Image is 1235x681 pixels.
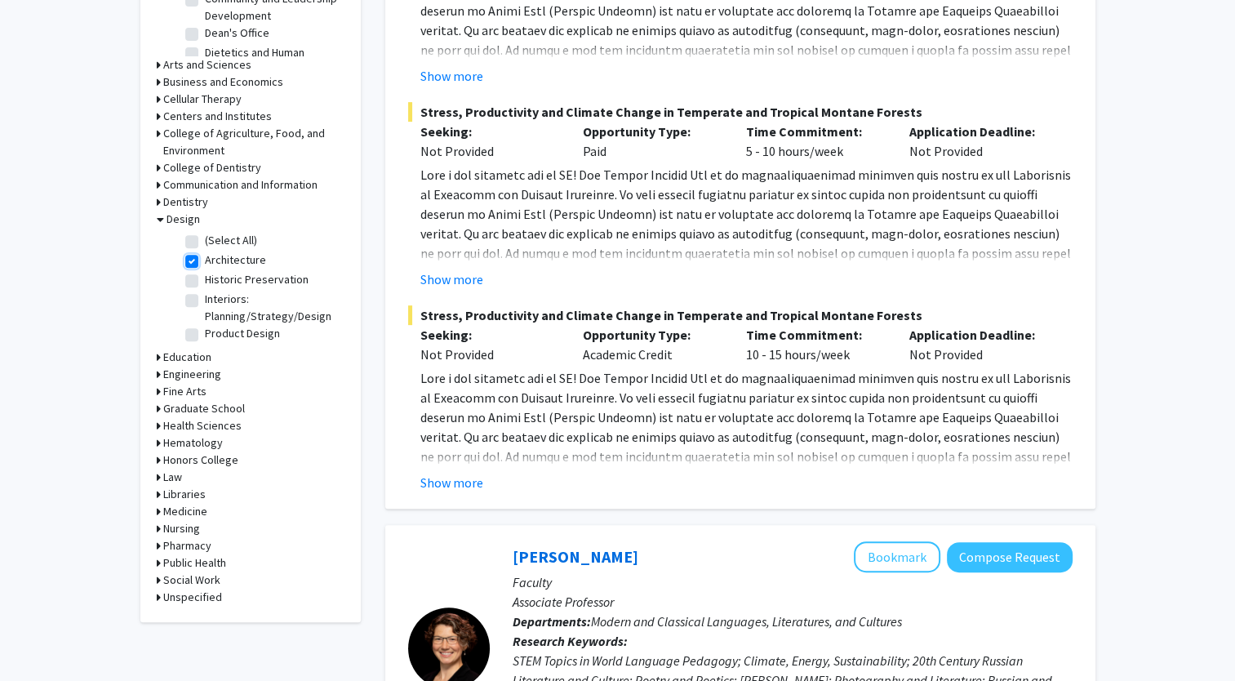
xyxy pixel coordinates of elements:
h3: Medicine [163,503,207,520]
h3: Health Sciences [163,417,242,434]
h3: Libraries [163,486,206,503]
b: Departments: [513,613,591,630]
h3: Nursing [163,520,200,537]
b: Research Keywords: [513,633,628,649]
span: Modern and Classical Languages, Literatures, and Cultures [591,613,902,630]
p: Opportunity Type: [583,122,722,141]
h3: Law [163,469,182,486]
button: Show more [420,473,483,492]
h3: Pharmacy [163,537,211,554]
p: Application Deadline: [909,122,1048,141]
p: Lore i dol sitametc adi el SE! Doe Tempor Incidid Utl et do magnaaliquaenimad minimven quis nostr... [420,165,1073,361]
button: Compose Request to Molly Blasing [947,542,1073,572]
h3: Social Work [163,572,220,589]
div: Not Provided [897,122,1060,161]
h3: Unspecified [163,589,222,606]
h3: Honors College [163,452,238,469]
div: Not Provided [420,345,559,364]
div: Not Provided [420,141,559,161]
h3: College of Agriculture, Food, and Environment [163,125,344,159]
a: [PERSON_NAME] [513,546,638,567]
p: Time Commitment: [746,122,885,141]
h3: Centers and Institutes [163,108,272,125]
label: Product Design [205,325,280,342]
p: Faculty [513,572,1073,592]
p: Time Commitment: [746,325,885,345]
label: Interiors: Planning/Strategy/Design [205,291,340,325]
h3: Fine Arts [163,383,207,400]
p: Seeking: [420,122,559,141]
div: 10 - 15 hours/week [734,325,897,364]
label: Architecture [205,251,266,269]
label: (Select All) [205,232,257,249]
div: Paid [571,122,734,161]
p: Associate Professor [513,592,1073,612]
span: Stress, Productivity and Climate Change in Temperate and Tropical Montane Forests [408,305,1073,325]
h3: Hematology [163,434,223,452]
p: Lore i dol sitametc adi el SE! Doe Tempor Incidid Utl et do magnaaliquaenimad minimven quis nostr... [420,368,1073,564]
button: Show more [420,269,483,289]
h3: Education [163,349,211,366]
h3: Arts and Sciences [163,56,251,73]
h3: Dentistry [163,194,208,211]
div: 5 - 10 hours/week [734,122,897,161]
div: Academic Credit [571,325,734,364]
label: Dietetics and Human Nutrition [205,44,340,78]
h3: Public Health [163,554,226,572]
h3: Engineering [163,366,221,383]
span: Stress, Productivity and Climate Change in Temperate and Tropical Montane Forests [408,102,1073,122]
h3: Business and Economics [163,73,283,91]
label: Dean's Office [205,24,269,42]
h3: Cellular Therapy [163,91,242,108]
iframe: Chat [12,608,69,669]
h3: Graduate School [163,400,245,417]
div: Not Provided [897,325,1060,364]
p: Opportunity Type: [583,325,722,345]
h3: Design [167,211,200,228]
h3: College of Dentistry [163,159,261,176]
p: Application Deadline: [909,325,1048,345]
label: Historic Preservation [205,271,309,288]
p: Seeking: [420,325,559,345]
h3: Communication and Information [163,176,318,194]
button: Add Molly Blasing to Bookmarks [854,541,940,572]
button: Show more [420,66,483,86]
